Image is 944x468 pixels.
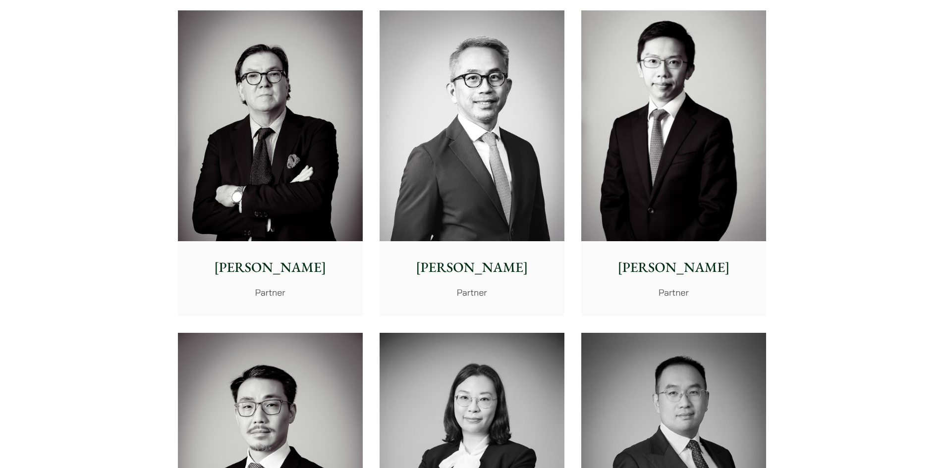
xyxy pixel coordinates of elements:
p: Partner [186,286,355,299]
p: [PERSON_NAME] [589,257,758,278]
a: [PERSON_NAME] Partner [178,10,363,316]
p: [PERSON_NAME] [388,257,556,278]
img: Henry Ma photo [581,10,766,242]
p: [PERSON_NAME] [186,257,355,278]
p: Partner [589,286,758,299]
a: Henry Ma photo [PERSON_NAME] Partner [581,10,766,316]
a: [PERSON_NAME] Partner [380,10,564,316]
p: Partner [388,286,556,299]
